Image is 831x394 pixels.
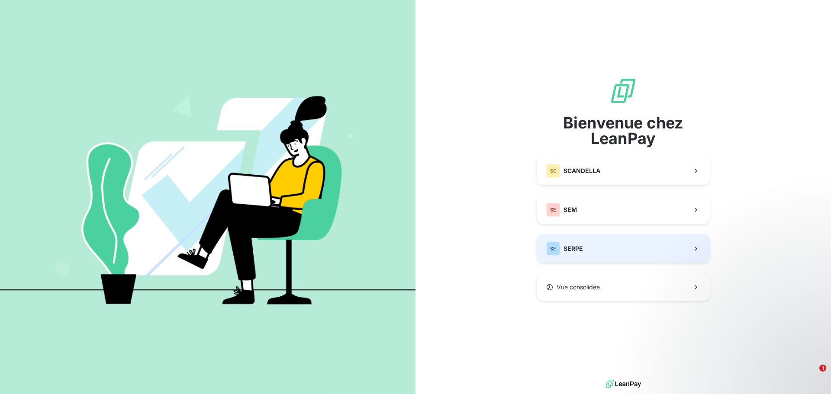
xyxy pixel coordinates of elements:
img: logo [606,378,641,391]
button: SCSCANDELLA [537,157,710,185]
button: SESERPE [537,234,710,263]
iframe: Intercom live chat [802,365,822,385]
div: SC [546,164,560,178]
span: SEM [564,205,577,214]
span: Vue consolidée [557,283,600,291]
img: logo sigle [609,77,637,105]
button: Vue consolidée [537,273,710,301]
iframe: Intercom notifications message [658,310,831,371]
span: SERPE [564,244,583,253]
span: Bienvenue chez LeanPay [537,115,710,146]
div: SE [546,203,560,217]
button: SESEM [537,195,710,224]
span: 1 [819,365,826,372]
span: SCANDELLA [564,167,600,175]
div: SE [546,242,560,256]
